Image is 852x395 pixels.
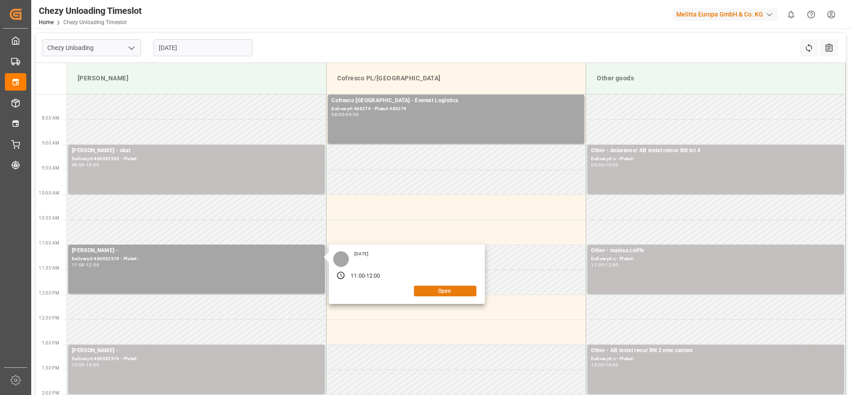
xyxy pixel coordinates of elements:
[72,146,321,155] div: [PERSON_NAME] - skat
[39,241,59,245] span: 11:00 AM
[351,251,372,257] div: [DATE]
[331,96,581,105] div: Cofresco [GEOGRAPHIC_DATA] - Everest Logistics
[344,112,346,116] div: -
[39,191,59,195] span: 10:00 AM
[604,263,605,267] div: -
[591,163,604,167] div: 09:00
[42,39,141,56] input: Type to search/select
[673,8,778,21] div: Melitta Europa GmbH & Co. KG
[42,366,59,370] span: 1:30 PM
[673,6,781,23] button: Melitta Europa GmbH & Co. KG
[72,346,321,355] div: [PERSON_NAME] -
[605,363,618,367] div: 14:00
[42,166,59,170] span: 9:30 AM
[42,116,59,121] span: 8:30 AM
[86,163,99,167] div: 10:00
[591,146,840,155] div: Other - delavenne/ AB textel retour BN lot 4
[153,39,252,56] input: DD.MM.YYYY
[605,263,618,267] div: 12:00
[39,316,59,320] span: 12:30 PM
[86,263,99,267] div: 12:00
[591,255,840,263] div: Delivery#:x - Plate#:
[72,255,321,263] div: Delivery#:400052579 - Plate#:
[801,4,821,25] button: Help Center
[39,19,54,25] a: Home
[351,272,365,280] div: 11:00
[591,263,604,267] div: 11:00
[604,363,605,367] div: -
[591,155,840,163] div: Delivery#:x - Plate#:
[74,70,319,87] div: [PERSON_NAME]
[331,112,344,116] div: 08:00
[604,163,605,167] div: -
[39,291,59,295] span: 12:00 PM
[85,363,86,367] div: -
[124,41,138,55] button: open menu
[414,286,476,296] button: Open
[72,363,85,367] div: 13:00
[346,112,359,116] div: 09:00
[365,272,366,280] div: -
[86,363,99,367] div: 14:00
[781,4,801,25] button: show 0 new notifications
[39,216,59,220] span: 10:30 AM
[591,355,840,363] div: Delivery#:x - Plate#:
[591,246,840,255] div: Other - mainsa coiffe
[72,246,321,255] div: [PERSON_NAME] -
[39,4,142,17] div: Chezy Unloading Timeslot
[85,163,86,167] div: -
[591,363,604,367] div: 13:00
[39,266,59,270] span: 11:30 AM
[72,355,321,363] div: Delivery#:400052579 - Plate#:
[85,263,86,267] div: -
[334,70,579,87] div: Cofresco PL/[GEOGRAPHIC_DATA]
[72,155,321,163] div: Delivery#:400052535 - Plate#:
[72,263,85,267] div: 11:00
[331,105,581,113] div: Delivery#:489279 - Plate#:489279
[591,346,840,355] div: Other - AB textel reour BN 2 eme camion
[42,141,59,146] span: 9:00 AM
[42,341,59,345] span: 1:00 PM
[593,70,838,87] div: Other goods
[605,163,618,167] div: 10:00
[366,272,381,280] div: 12:00
[72,163,85,167] div: 09:00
